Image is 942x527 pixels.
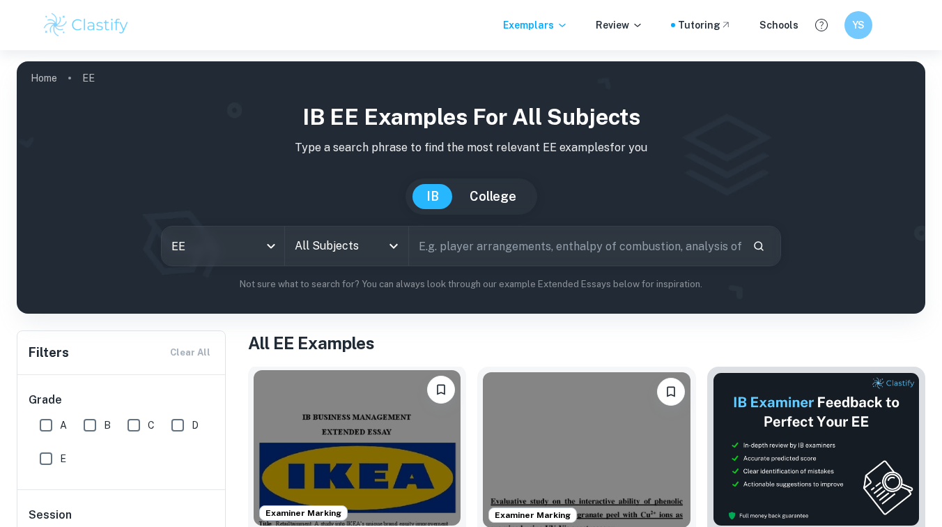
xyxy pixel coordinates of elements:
button: Help and Feedback [810,13,833,37]
h1: IB EE examples for all subjects [28,100,914,134]
p: Exemplars [503,17,568,33]
img: profile cover [17,61,925,314]
a: Tutoring [678,17,732,33]
button: Search [747,234,771,258]
input: E.g. player arrangements, enthalpy of combustion, analysis of a big city... [409,227,741,266]
button: College [456,184,530,209]
h6: YS [851,17,867,33]
button: Bookmark [657,378,685,406]
p: Review [596,17,643,33]
span: B [104,418,111,433]
span: E [60,451,66,466]
button: Open [384,236,403,256]
span: Examiner Marking [260,507,347,519]
p: Not sure what to search for? You can always look through our example Extended Essays below for in... [28,277,914,291]
a: Home [31,68,57,88]
h6: Grade [29,392,215,408]
h1: All EE Examples [248,330,925,356]
div: EE [162,227,285,266]
button: IB [412,184,453,209]
p: EE [82,70,95,86]
img: Business and Management EE example thumbnail: To what extent have IKEA's in-store reta [254,370,461,526]
span: D [192,418,199,433]
h6: Filters [29,343,69,362]
span: Examiner Marking [489,509,576,521]
p: Type a search phrase to find the most relevant EE examples for you [28,139,914,156]
span: C [148,418,155,433]
img: Thumbnail [713,372,920,526]
a: Schools [759,17,798,33]
button: YS [844,11,872,39]
button: Bookmark [427,376,455,404]
img: Clastify logo [42,11,130,39]
span: A [60,418,67,433]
